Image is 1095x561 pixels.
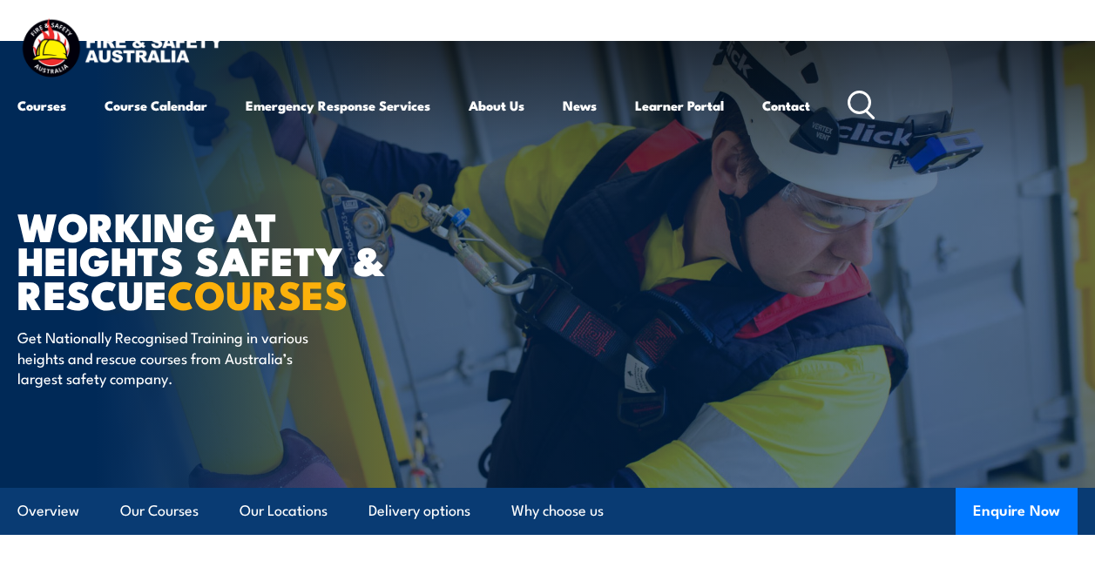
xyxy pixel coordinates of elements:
[511,488,604,534] a: Why choose us
[17,84,66,126] a: Courses
[469,84,524,126] a: About Us
[635,84,724,126] a: Learner Portal
[762,84,810,126] a: Contact
[17,488,79,534] a: Overview
[368,488,470,534] a: Delivery options
[105,84,207,126] a: Course Calendar
[17,208,448,310] h1: WORKING AT HEIGHTS SAFETY & RESCUE
[17,327,335,388] p: Get Nationally Recognised Training in various heights and rescue courses from Australia’s largest...
[956,488,1078,535] button: Enquire Now
[120,488,199,534] a: Our Courses
[167,263,348,323] strong: COURSES
[246,84,430,126] a: Emergency Response Services
[563,84,597,126] a: News
[240,488,328,534] a: Our Locations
